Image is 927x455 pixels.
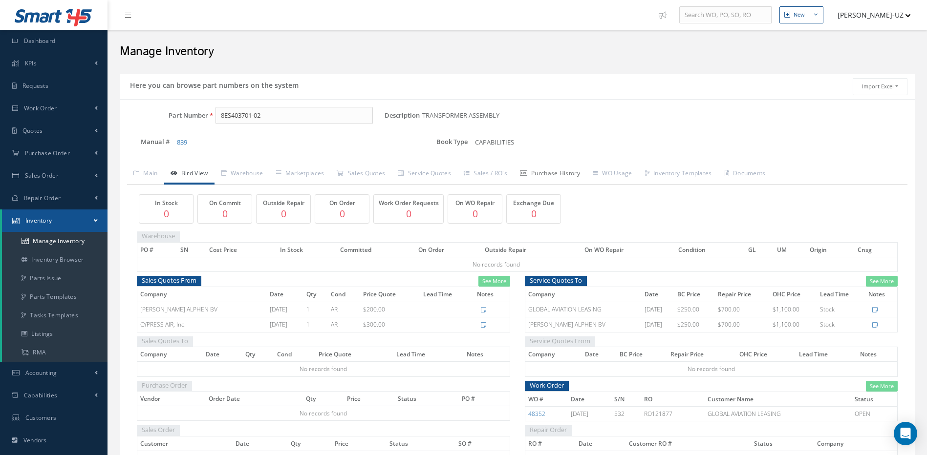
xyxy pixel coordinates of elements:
td: [DATE] [267,302,303,317]
a: Main [127,164,164,185]
th: Date [233,436,288,451]
div: New [794,11,805,19]
td: $1,100.00 [770,302,817,317]
button: Import Excel [853,78,907,95]
p: 0 [509,207,558,221]
span: TRANSFORMER ASSEMBLY [422,107,503,124]
th: Outside Repair [482,242,581,257]
th: Company [525,287,642,302]
th: UM [774,242,807,257]
span: Service Quotes To [525,274,587,287]
th: WO # [525,392,568,407]
td: 1 [303,302,328,317]
td: No records found [137,406,510,421]
span: Sales Order [25,171,59,180]
td: $700.00 [715,317,770,332]
span: Repair Order [525,424,572,436]
p: 0 [318,207,366,221]
th: SN [177,242,206,257]
td: No records found [137,362,510,376]
span: Inventory [25,216,52,225]
button: [PERSON_NAME]-UZ [828,5,911,24]
th: Condition [675,242,745,257]
span: Sales Quotes From [137,274,201,287]
span: Sales Quotes To [137,335,193,347]
a: See More [478,276,510,287]
th: PO # [459,392,510,406]
a: See More [866,276,898,287]
td: $200.00 [360,302,420,317]
th: Repair Price [715,287,770,302]
th: Company [137,287,267,302]
th: Price Quote [360,287,420,302]
h5: On Commit [200,200,249,207]
th: GL [745,242,774,257]
span: Capabilities [24,391,58,399]
span: Repair Order [24,194,61,202]
span: Service Quotes From [525,335,595,347]
a: Bird View [164,164,215,185]
a: WO Usage [586,164,639,185]
td: 1 [303,317,328,332]
td: [DATE] [642,317,674,332]
th: Origin [807,242,855,257]
th: Status [395,392,459,406]
a: Listings [2,325,108,343]
th: Company [525,347,582,362]
th: Notes [865,287,897,302]
span: Sales Order [137,424,180,436]
td: [PERSON_NAME] ALPHEN BV [137,302,267,317]
h5: In Stock [142,200,191,207]
td: GLOBAL AVIATION LEASING [525,302,642,317]
span: Purchase Order [137,379,192,392]
label: Description [385,112,420,119]
label: Book Type [418,136,468,147]
h5: Exchange Due [509,200,558,207]
td: $250.00 [674,302,715,317]
th: Order Date [206,392,303,406]
h5: Outside Repair [259,200,308,207]
span: CAPABILITIES [475,138,514,146]
th: On WO Repair [582,242,676,257]
th: Cond [274,347,316,362]
a: Warehouse [215,164,270,185]
th: Company [137,347,203,362]
label: Part Number [120,112,208,119]
th: Status [387,436,455,451]
td: CYPRESS AIR, Inc. [137,317,267,332]
td: [DATE] [267,317,303,332]
th: BC Price [674,287,715,302]
th: Date [203,347,242,362]
span: Accounting [25,369,57,377]
p: 0 [451,207,499,221]
th: Date [582,347,617,362]
a: Sales Quotes [330,164,391,185]
td: 532 [611,407,641,421]
a: Manage Inventory [2,232,108,250]
th: Date [267,287,303,302]
th: SO # [455,436,510,451]
a: Parts Issue [2,269,108,288]
td: [DATE] [568,407,611,421]
a: Parts Templates [2,288,108,306]
th: Date [568,392,611,407]
th: Cond [328,287,360,302]
td: $300.00 [360,317,420,332]
td: GLOBAL AVIATION LEASING [705,407,852,421]
td: $700.00 [715,302,770,317]
th: Qty [303,392,344,406]
th: RO # [525,436,576,451]
a: 48352 [528,410,545,418]
th: Qty [288,436,332,451]
th: Company [814,436,898,451]
a: Service Quotes [391,164,457,185]
td: $250.00 [674,317,715,332]
th: Vendor [137,392,206,406]
p: 0 [200,207,249,221]
th: Date [642,287,674,302]
span: Dashboard [24,37,56,45]
th: Notes [464,347,510,362]
span: Vendors [23,436,47,444]
th: Lead Time [393,347,464,362]
h5: Here you can browse part numbers on the system [127,78,299,90]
